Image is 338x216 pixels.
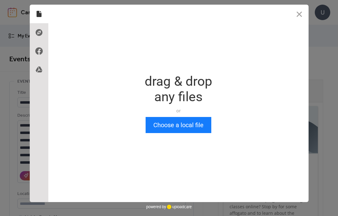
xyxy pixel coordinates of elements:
div: powered by [146,202,192,211]
a: uploadcare [166,205,192,209]
div: Google Drive [30,60,48,79]
div: or [145,108,212,114]
div: Direct Link [30,23,48,42]
div: Local Files [30,5,48,23]
button: Choose a local file [146,117,211,133]
button: Close [290,5,309,23]
div: Facebook [30,42,48,60]
div: drag & drop any files [145,74,212,105]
